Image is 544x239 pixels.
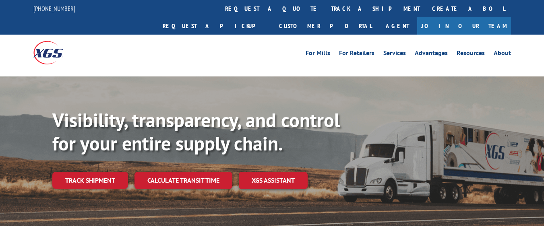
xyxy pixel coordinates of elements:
[52,107,340,156] b: Visibility, transparency, and control for your entire supply chain.
[134,172,232,189] a: Calculate transit time
[339,50,374,59] a: For Retailers
[52,172,128,189] a: Track shipment
[415,50,448,59] a: Advantages
[417,17,511,35] a: Join Our Team
[383,50,406,59] a: Services
[239,172,308,189] a: XGS ASSISTANT
[157,17,273,35] a: Request a pickup
[33,4,75,12] a: [PHONE_NUMBER]
[457,50,485,59] a: Resources
[273,17,378,35] a: Customer Portal
[306,50,330,59] a: For Mills
[378,17,417,35] a: Agent
[494,50,511,59] a: About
